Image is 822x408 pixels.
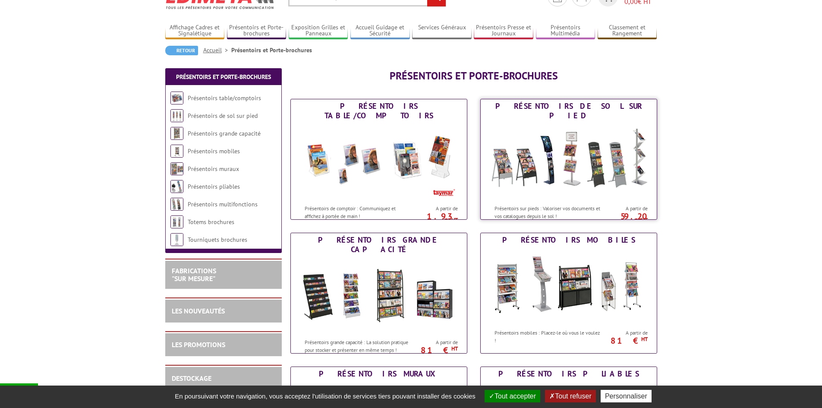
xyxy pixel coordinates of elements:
[290,70,657,82] h1: Présentoirs et Porte-brochures
[172,307,225,315] a: LES NOUVEAUTÉS
[188,94,261,102] a: Présentoirs table/comptoirs
[451,345,458,352] sup: HT
[299,123,459,200] img: Présentoirs table/comptoirs
[409,214,458,224] p: 1.93 €
[172,374,211,383] a: DESTOCKAGE
[483,369,655,379] div: Présentoirs pliables
[598,24,657,38] a: Classement et Rangement
[604,205,648,212] span: A partir de
[305,205,412,219] p: Présentoirs de comptoir : Communiquez et affichez à portée de main !
[170,127,183,140] img: Présentoirs grande capacité
[203,46,231,54] a: Accueil
[170,198,183,211] img: Présentoirs multifonctions
[188,183,240,190] a: Présentoirs pliables
[299,256,459,334] img: Présentoirs grande capacité
[170,162,183,175] img: Présentoirs muraux
[170,215,183,228] img: Totems brochures
[290,99,467,220] a: Présentoirs table/comptoirs Présentoirs table/comptoirs Présentoirs de comptoir : Communiquez et ...
[188,112,258,120] a: Présentoirs de sol sur pied
[485,390,540,402] button: Tout accepter
[412,24,472,38] a: Services Généraux
[599,214,648,224] p: 59.20 €
[545,390,595,402] button: Tout refuser
[604,329,648,336] span: A partir de
[172,266,216,283] a: FABRICATIONS"Sur Mesure"
[170,392,480,400] span: En poursuivant votre navigation, vous acceptez l'utilisation de services tiers pouvant installer ...
[188,200,258,208] a: Présentoirs multifonctions
[409,348,458,353] p: 81 €
[227,24,287,38] a: Présentoirs et Porte-brochures
[601,390,652,402] button: Personnaliser (fenêtre modale)
[480,233,657,354] a: Présentoirs mobiles Présentoirs mobiles Présentoirs mobiles : Placez-le où vous le voulez ! A par...
[170,92,183,104] img: Présentoirs table/comptoirs
[483,101,655,120] div: Présentoirs de sol sur pied
[350,24,410,38] a: Accueil Guidage et Sécurité
[188,147,240,155] a: Présentoirs mobiles
[293,369,465,379] div: Présentoirs muraux
[494,205,602,219] p: Présentoirs sur pieds : Valoriser vos documents et vos catalogues depuis le sol !
[489,123,649,200] img: Présentoirs de sol sur pied
[599,338,648,343] p: 81 €
[536,24,595,38] a: Présentoirs Multimédia
[165,24,225,38] a: Affichage Cadres et Signalétique
[170,180,183,193] img: Présentoirs pliables
[451,216,458,224] sup: HT
[176,73,271,81] a: Présentoirs et Porte-brochures
[414,205,458,212] span: A partir de
[293,101,465,120] div: Présentoirs table/comptoirs
[641,335,648,343] sup: HT
[641,216,648,224] sup: HT
[489,247,649,325] img: Présentoirs mobiles
[231,46,312,54] li: Présentoirs et Porte-brochures
[483,235,655,245] div: Présentoirs mobiles
[170,233,183,246] img: Tourniquets brochures
[480,99,657,220] a: Présentoirs de sol sur pied Présentoirs de sol sur pied Présentoirs sur pieds : Valoriser vos doc...
[165,46,198,55] a: Retour
[305,338,412,353] p: Présentoirs grande capacité : La solution pratique pour stocker et présenter en même temps !
[188,130,261,137] a: Présentoirs grande capacité
[188,236,247,244] a: Tourniquets brochures
[172,340,225,349] a: LES PROMOTIONS
[494,329,602,344] p: Présentoirs mobiles : Placez-le où vous le voulez !
[293,235,465,254] div: Présentoirs grande capacité
[290,233,467,354] a: Présentoirs grande capacité Présentoirs grande capacité Présentoirs grande capacité : La solution...
[188,218,234,226] a: Totems brochures
[414,339,458,346] span: A partir de
[289,24,348,38] a: Exposition Grilles et Panneaux
[474,24,533,38] a: Présentoirs Presse et Journaux
[188,165,239,173] a: Présentoirs muraux
[170,109,183,122] img: Présentoirs de sol sur pied
[170,145,183,158] img: Présentoirs mobiles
